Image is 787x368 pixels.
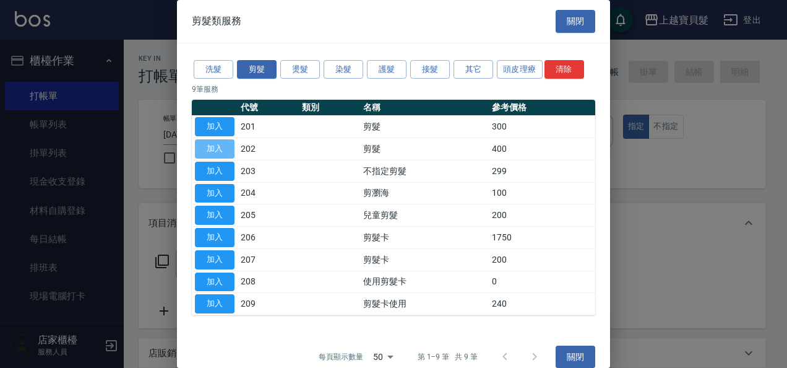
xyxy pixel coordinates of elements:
[489,227,595,249] td: 1750
[192,84,595,95] p: 9 筆服務
[195,184,234,203] button: 加入
[195,117,234,136] button: 加入
[497,60,543,79] button: 頭皮理療
[195,294,234,313] button: 加入
[195,139,234,159] button: 加入
[195,273,234,292] button: 加入
[360,182,489,204] td: 剪瀏海
[195,250,234,269] button: 加入
[360,293,489,315] td: 剪髮卡使用
[454,60,493,79] button: 其它
[544,60,584,79] button: 清除
[489,271,595,293] td: 0
[299,100,360,116] th: 類別
[360,204,489,227] td: 兒童剪髮
[238,160,299,182] td: 203
[192,15,241,27] span: 剪髮類服務
[238,204,299,227] td: 205
[360,116,489,138] td: 剪髮
[556,10,595,33] button: 關閉
[238,100,299,116] th: 代號
[238,248,299,271] td: 207
[194,60,233,79] button: 洗髮
[367,60,406,79] button: 護髮
[360,138,489,160] td: 剪髮
[319,351,363,362] p: 每頁顯示數量
[489,100,595,116] th: 參考價格
[489,138,595,160] td: 400
[489,116,595,138] td: 300
[489,182,595,204] td: 100
[195,206,234,225] button: 加入
[238,182,299,204] td: 204
[238,293,299,315] td: 209
[238,227,299,249] td: 206
[360,248,489,271] td: 剪髮卡
[489,293,595,315] td: 240
[195,162,234,181] button: 加入
[360,227,489,249] td: 剪髮卡
[410,60,450,79] button: 接髮
[360,160,489,182] td: 不指定剪髮
[238,116,299,138] td: 201
[195,228,234,247] button: 加入
[418,351,478,362] p: 第 1–9 筆 共 9 筆
[489,160,595,182] td: 299
[324,60,363,79] button: 染髮
[360,271,489,293] td: 使用剪髮卡
[280,60,320,79] button: 燙髮
[360,100,489,116] th: 名稱
[489,204,595,227] td: 200
[238,138,299,160] td: 202
[237,60,277,79] button: 剪髮
[489,248,595,271] td: 200
[238,271,299,293] td: 208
